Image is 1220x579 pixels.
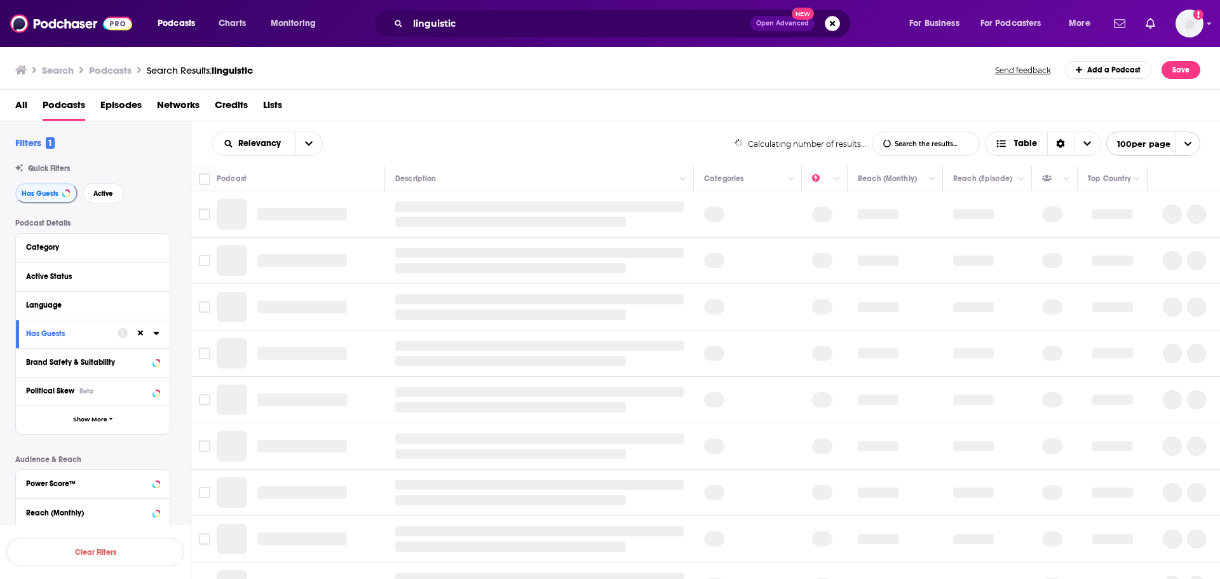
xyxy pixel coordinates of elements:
[210,13,254,34] a: Charts
[1088,171,1131,186] div: Top Country
[1060,13,1106,34] button: open menu
[1193,10,1203,20] svg: Add a profile image
[46,137,55,149] span: 1
[28,164,70,173] span: Quick Filters
[1059,172,1074,187] button: Column Actions
[89,64,132,76] h3: Podcasts
[395,171,436,186] div: Description
[158,15,195,32] span: Podcasts
[26,301,151,310] div: Language
[26,479,149,488] div: Power Score™
[704,171,743,186] div: Categories
[26,508,149,517] div: Reach (Monthly)
[263,95,282,121] a: Lists
[408,13,750,34] input: Search podcasts, credits, & more...
[199,208,210,220] span: Toggle select row
[385,9,863,38] div: Search podcasts, credits, & more...
[858,171,917,186] div: Reach (Monthly)
[972,13,1060,34] button: open menu
[756,20,809,27] span: Open Advanced
[73,416,107,423] span: Show More
[829,172,844,187] button: Column Actions
[199,255,210,266] span: Toggle select row
[1107,134,1170,154] span: 100 per page
[985,132,1101,156] button: Choose View
[100,95,142,121] a: Episodes
[26,358,149,367] div: Brand Safety & Suitability
[1141,13,1160,34] a: Show notifications dropdown
[149,13,212,34] button: open menu
[79,387,93,395] div: Beta
[295,132,322,155] button: open menu
[6,538,184,566] button: Clear Filters
[1065,61,1152,79] a: Add a Podcast
[217,171,247,186] div: Podcast
[15,95,27,121] a: All
[199,440,210,452] span: Toggle select row
[1106,132,1200,156] button: open menu
[1176,10,1203,37] img: User Profile
[199,394,210,405] span: Toggle select row
[43,95,85,121] a: Podcasts
[16,405,170,434] button: Show More
[750,16,815,31] button: Open AdvancedNew
[262,13,332,34] button: open menu
[1014,139,1037,148] span: Table
[238,139,285,148] span: Relevancy
[26,475,159,491] button: Power Score™
[1013,172,1029,187] button: Column Actions
[10,11,132,36] img: Podchaser - Follow, Share and Rate Podcasts
[783,172,799,187] button: Column Actions
[199,348,210,359] span: Toggle select row
[93,190,113,197] span: Active
[215,95,248,121] a: Credits
[219,15,246,32] span: Charts
[212,139,295,148] button: open menu
[26,383,159,398] button: Political SkewBeta
[26,297,159,313] button: Language
[26,268,159,284] button: Active Status
[212,64,253,76] span: linguistic
[980,15,1041,32] span: For Podcasters
[1042,171,1060,186] div: Has Guests
[1176,10,1203,37] button: Show profile menu
[157,95,200,121] a: Networks
[792,8,815,20] span: New
[909,15,959,32] span: For Business
[991,65,1055,76] button: Send feedback
[1129,172,1144,187] button: Column Actions
[953,171,1012,186] div: Reach (Episode)
[26,329,109,338] div: Has Guests
[147,64,253,76] a: Search Results:linguistic
[199,301,210,313] span: Toggle select row
[1109,13,1130,34] a: Show notifications dropdown
[271,15,316,32] span: Monitoring
[26,243,151,252] div: Category
[1047,132,1074,155] div: Sort Direction
[26,354,159,370] button: Brand Safety & Suitability
[199,533,210,545] span: Toggle select row
[15,183,78,203] button: Has Guests
[42,64,74,76] h3: Search
[812,171,830,186] div: Power Score
[212,132,323,156] h2: Choose List sort
[26,239,159,255] button: Category
[15,137,55,149] h2: Filters
[26,272,151,281] div: Active Status
[199,487,210,498] span: Toggle select row
[1176,10,1203,37] span: Logged in as tfnewsroom
[675,172,691,187] button: Column Actions
[1069,15,1090,32] span: More
[26,325,118,341] button: Has Guests
[147,64,253,76] div: Search Results:
[15,455,170,464] p: Audience & Reach
[26,504,159,520] button: Reach (Monthly)
[22,190,58,197] span: Has Guests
